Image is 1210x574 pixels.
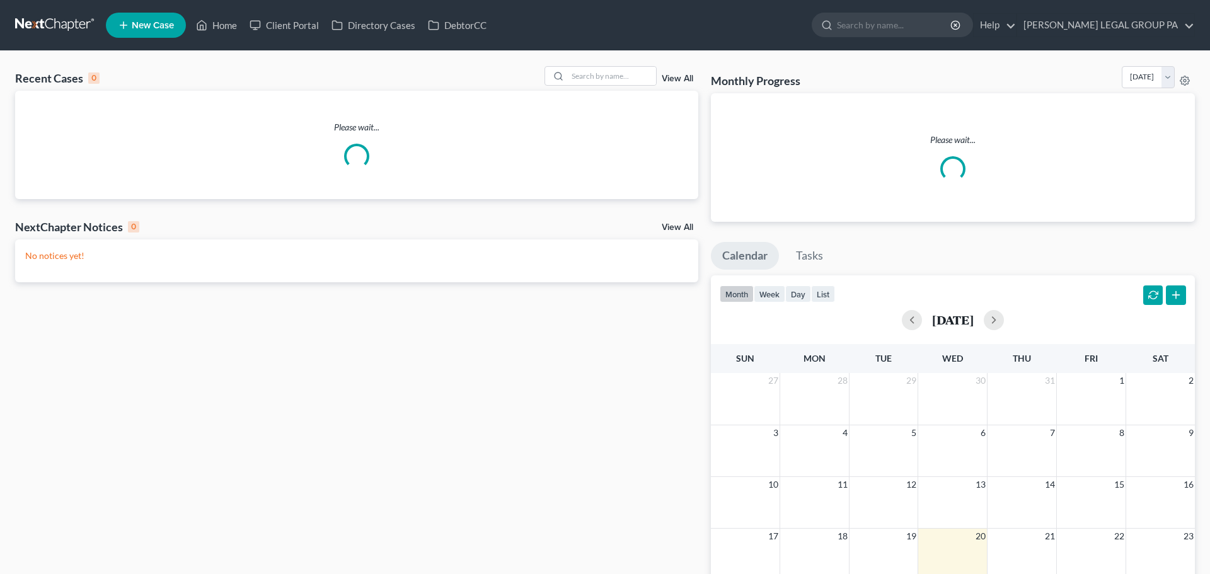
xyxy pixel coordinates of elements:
span: 27 [767,373,780,388]
a: Tasks [785,242,834,270]
div: 0 [128,221,139,232]
span: 20 [974,529,987,544]
h3: Monthly Progress [711,73,800,88]
span: 18 [836,529,849,544]
h2: [DATE] [932,313,974,326]
span: 9 [1187,425,1195,440]
span: 2 [1187,373,1195,388]
div: NextChapter Notices [15,219,139,234]
span: 11 [836,477,849,492]
span: 6 [979,425,987,440]
span: 15 [1113,477,1126,492]
a: View All [662,223,693,232]
button: day [785,285,811,302]
span: 30 [974,373,987,388]
span: 17 [767,529,780,544]
span: Fri [1085,353,1098,364]
button: list [811,285,835,302]
button: month [720,285,754,302]
span: 12 [905,477,918,492]
span: 7 [1049,425,1056,440]
p: No notices yet! [25,250,688,262]
a: Help [974,14,1016,37]
a: Directory Cases [325,14,422,37]
span: New Case [132,21,174,30]
span: 22 [1113,529,1126,544]
span: Sun [736,353,754,364]
span: Tue [875,353,892,364]
div: 0 [88,72,100,84]
span: Thu [1013,353,1031,364]
span: 23 [1182,529,1195,544]
span: Wed [942,353,963,364]
div: Recent Cases [15,71,100,86]
a: [PERSON_NAME] LEGAL GROUP PA [1017,14,1194,37]
span: 13 [974,477,987,492]
span: 16 [1182,477,1195,492]
span: 3 [772,425,780,440]
a: DebtorCC [422,14,493,37]
span: 8 [1118,425,1126,440]
span: 21 [1044,529,1056,544]
a: View All [662,74,693,83]
a: Calendar [711,242,779,270]
span: 5 [910,425,918,440]
span: Sat [1153,353,1168,364]
a: Home [190,14,243,37]
span: 28 [836,373,849,388]
span: 29 [905,373,918,388]
span: 14 [1044,477,1056,492]
span: Mon [804,353,826,364]
input: Search by name... [568,67,656,85]
input: Search by name... [837,13,952,37]
a: Client Portal [243,14,325,37]
span: 31 [1044,373,1056,388]
span: 1 [1118,373,1126,388]
span: 10 [767,477,780,492]
span: 4 [841,425,849,440]
span: 19 [905,529,918,544]
p: Please wait... [15,121,698,134]
p: Please wait... [721,134,1185,146]
button: week [754,285,785,302]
